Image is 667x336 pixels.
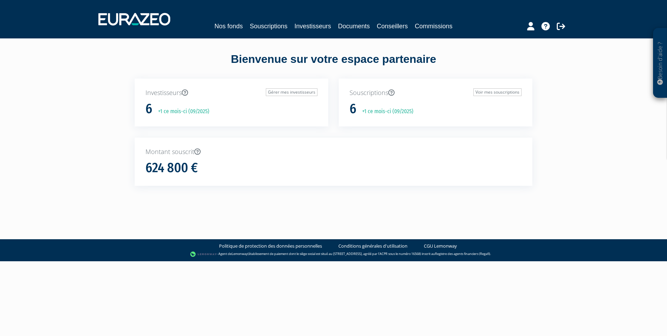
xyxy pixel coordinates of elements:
a: Conditions générales d'utilisation [338,243,407,249]
a: Gérer mes investisseurs [266,88,317,96]
div: - Agent de (établissement de paiement dont le siège social est situé au [STREET_ADDRESS], agréé p... [7,251,660,258]
p: +1 ce mois-ci (09/2025) [357,108,413,116]
a: Nos fonds [215,21,243,31]
img: 1732889491-logotype_eurazeo_blanc_rvb.png [98,13,170,25]
a: CGU Lemonway [424,243,457,249]
p: Montant souscrit [145,147,522,156]
h1: 624 800 € [145,161,198,175]
div: Bienvenue sur votre espace partenaire [129,51,538,79]
p: Besoin d'aide ? [656,32,664,95]
a: Investisseurs [294,21,331,31]
a: Conseillers [377,21,408,31]
a: Commissions [415,21,452,31]
a: Voir mes souscriptions [473,88,522,96]
a: Registre des agents financiers (Regafi) [435,251,490,256]
a: Documents [338,21,370,31]
a: Souscriptions [250,21,287,31]
a: Lemonway [232,251,248,256]
a: Politique de protection des données personnelles [219,243,322,249]
h1: 6 [145,102,152,116]
p: +1 ce mois-ci (09/2025) [153,108,209,116]
p: Souscriptions [350,88,522,97]
img: logo-lemonway.png [190,251,217,258]
p: Investisseurs [145,88,317,97]
h1: 6 [350,102,356,116]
